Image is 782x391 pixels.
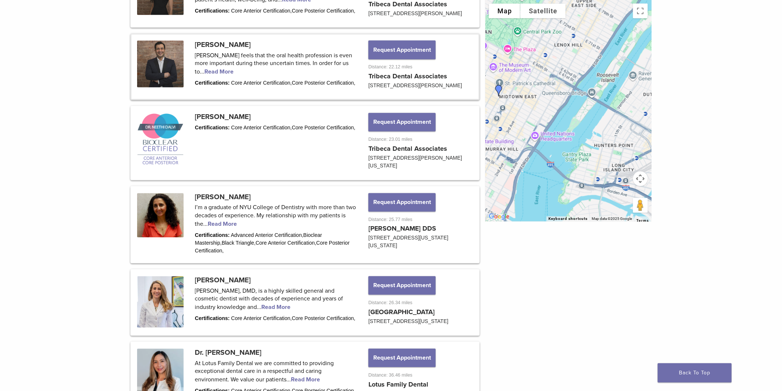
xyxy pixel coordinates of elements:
[368,193,436,212] button: Request Appointment
[637,219,649,223] a: Terms (opens in new tab)
[633,4,648,18] button: Toggle fullscreen view
[368,349,436,367] button: Request Appointment
[520,4,566,18] button: Show satellite imagery
[368,276,436,295] button: Request Appointment
[487,212,511,222] a: Open this area in Google Maps (opens a new window)
[368,41,436,59] button: Request Appointment
[548,217,588,222] button: Keyboard shortcuts
[489,4,520,18] button: Show street map
[633,171,648,186] button: Map camera controls
[490,82,508,100] div: Dr. Julie Hassid
[658,363,732,382] a: Back To Top
[368,113,436,132] button: Request Appointment
[633,198,648,213] button: Drag Pegman onto the map to open Street View
[487,212,511,222] img: Google
[592,217,632,221] span: Map data ©2025 Google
